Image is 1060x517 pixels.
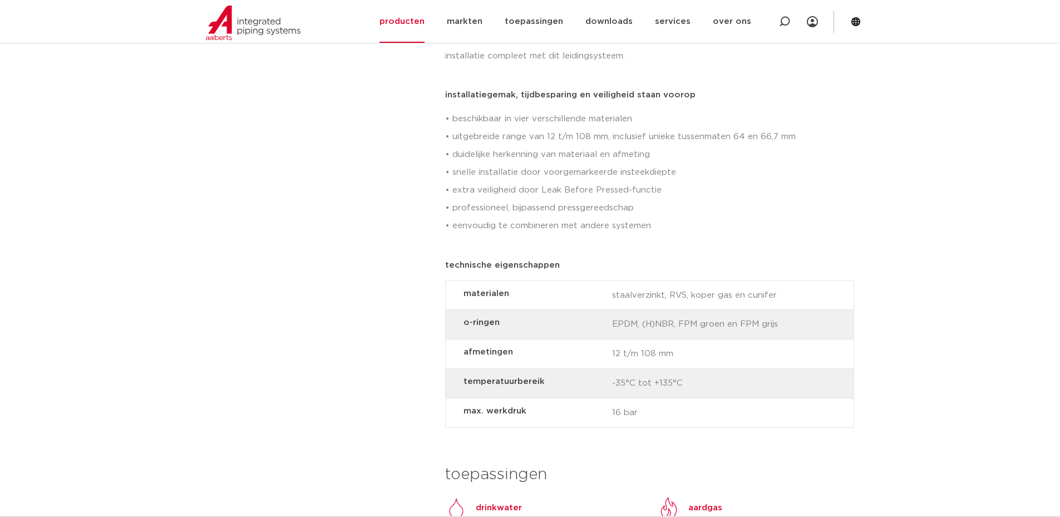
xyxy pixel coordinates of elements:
[688,501,722,515] p: aardgas
[464,316,603,329] strong: o-ringen
[445,110,854,235] p: • beschikbaar in vier verschillende materialen • uitgebreide range van 12 t/m 108 mm, inclusief u...
[612,345,789,363] span: 12 t/m 108 mm
[612,404,789,422] span: 16 bar
[445,464,854,486] h3: toepassingen
[464,345,603,359] strong: afmetingen
[445,91,854,99] p: installatiegemak, tijdbesparing en veiligheid staan voorop
[612,375,789,392] span: -35°C tot +135°C
[464,287,603,301] strong: materialen
[464,375,603,388] strong: temperatuurbereik
[612,287,789,304] span: staalverzinkt, RVS, koper gas en cunifer
[445,261,854,269] p: technische eigenschappen
[476,501,522,515] p: drinkwater
[612,316,789,333] span: EPDM, (H)NBR, FPM groen en FPM grijs
[464,404,603,418] strong: max. werkdruk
